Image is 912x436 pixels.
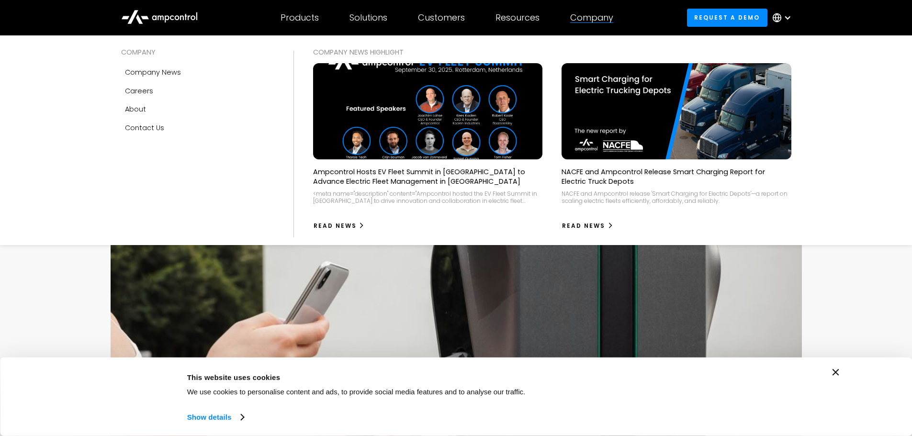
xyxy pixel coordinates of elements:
div: Solutions [349,12,387,23]
div: Customers [418,12,465,23]
a: Careers [121,82,274,100]
div: Read News [562,222,605,230]
a: About [121,100,274,118]
a: Contact Us [121,119,274,137]
span: We use cookies to personalise content and ads, to provide social media features and to analyse ou... [187,388,526,396]
div: NACFE and Ampcontrol release 'Smart Charging for Electric Depots'—a report on scaling electric fl... [562,190,791,205]
div: About [125,104,146,114]
p: NACFE and Ampcontrol Release Smart Charging Report for Electric Truck Depots [562,167,791,186]
div: Company [570,12,613,23]
p: Ampcontrol Hosts EV Fleet Summit in [GEOGRAPHIC_DATA] to Advance Electric Fleet Management in [GE... [313,167,543,186]
div: Read News [314,222,357,230]
div: COMPANY [121,47,274,57]
a: Request a demo [687,9,767,26]
div: Company news [125,67,181,78]
div: Resources [495,12,540,23]
button: Okay [678,369,815,397]
div: This website uses cookies [187,371,656,383]
a: Company news [121,63,274,81]
a: Read News [562,218,614,234]
div: Contact Us [125,123,164,133]
a: Read News [313,218,365,234]
div: COMPANY NEWS Highlight [313,47,791,57]
div: <meta name="description" content="Ampcontrol hosted the EV Fleet Summit in [GEOGRAPHIC_DATA] to d... [313,190,543,205]
a: Show details [187,410,244,425]
button: Close banner [833,369,839,376]
div: Products [281,12,319,23]
div: Careers [125,86,153,96]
